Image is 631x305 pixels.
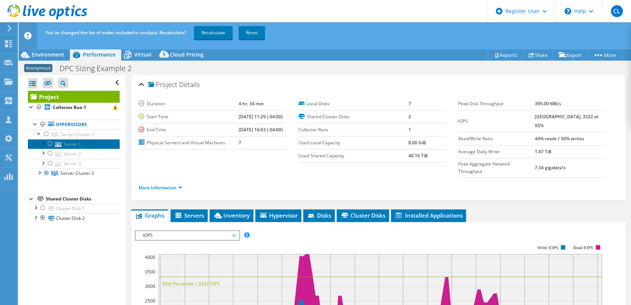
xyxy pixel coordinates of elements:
b: [DATE] 11:29 (-04:00) [239,113,283,120]
span: Inventory [213,212,250,219]
a: Reset [239,26,265,39]
text: 3000 [145,283,155,289]
b: 7 [408,100,411,107]
label: Physical Servers and Virtual Machines [139,139,238,147]
a: Server 2 [28,149,120,158]
a: Hypervisors [28,120,120,129]
span: Details [179,80,200,89]
b: Collector Run 1 [53,104,86,110]
a: Share [523,49,553,61]
text: 95th Percentile = 3332 IOPS [162,280,220,287]
div: Shared Cluster Disks [46,195,120,203]
a: Collector Run 1 [28,103,120,112]
label: Average Daily Write [458,148,534,155]
a: More Information [139,184,182,191]
text: 2500 [145,298,155,304]
b: 2 [408,113,411,120]
span: Servers [174,212,204,219]
span: Server Cluster 3 [61,170,94,176]
label: Peak Disk Throughput [458,100,534,107]
label: Duration [139,100,238,107]
h1: DPC Sizing Example 2 [56,64,143,73]
label: Read/Write Ratio [458,135,534,142]
a: Cluster Disk 2 [28,213,120,223]
a: Cluster Disk 1 [28,203,120,213]
b: 7 [239,139,241,146]
b: 40.16 TiB [408,152,428,159]
span: You've changed the list of nodes included in analysis. Recalculate? [45,29,186,36]
span: Virtual [134,51,151,58]
b: [DATE] 16:03 (-04:00) [239,126,283,133]
b: [GEOGRAPHIC_DATA], 3332 at 95% [534,113,598,129]
span: Environment [32,51,64,58]
b: 395.00 MB/s [534,100,561,107]
a: Server Cluster 1 [28,129,120,139]
svg: \n [564,8,571,15]
a: Server 1 [28,139,120,149]
a: More [587,49,622,61]
span: Hypervisor [259,212,298,219]
span: Project [148,81,177,89]
b: 4 hr, 34 min [239,100,264,107]
span: Disks [307,212,331,219]
span: Performance [83,51,116,58]
b: 44% reads / 56% writes [534,135,584,142]
text: 4000 [145,254,155,260]
span: Cluster Disks [340,212,385,219]
label: Shared Cluster Disks [298,113,408,121]
span: Graphs [135,212,164,219]
label: Start Time [139,113,238,121]
span: Server Cluster 1 [61,131,94,138]
b: 1 [408,126,411,133]
b: 1.47 TiB [534,148,551,155]
label: End Time [139,126,238,134]
text: Read IOPS [573,245,593,250]
label: Used Local Capacity [298,139,408,147]
span: Cloud Pricing [170,51,204,58]
label: Local Disks [298,100,408,107]
a: Server Cluster 3 [28,168,120,178]
a: Recalculate [194,26,233,39]
label: Collector Runs [298,126,408,134]
a: Project [28,91,120,103]
text: Write IOPS [538,245,559,250]
label: Peak Aggregate Network Throughput [458,160,534,175]
span: Installed Applications [395,212,462,219]
a: Export [553,49,588,61]
a: Server 3 [28,159,120,168]
label: IOPS [458,118,534,125]
b: 7.34 gigabits/s [534,164,565,171]
text: 3500 [145,269,155,275]
b: 8.00 GiB [408,139,426,146]
a: Reports [488,49,523,61]
span: IOPS [139,231,235,240]
label: Used Shared Capacity [298,152,408,160]
span: Anonymous [24,64,52,72]
span: CL [611,5,623,17]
